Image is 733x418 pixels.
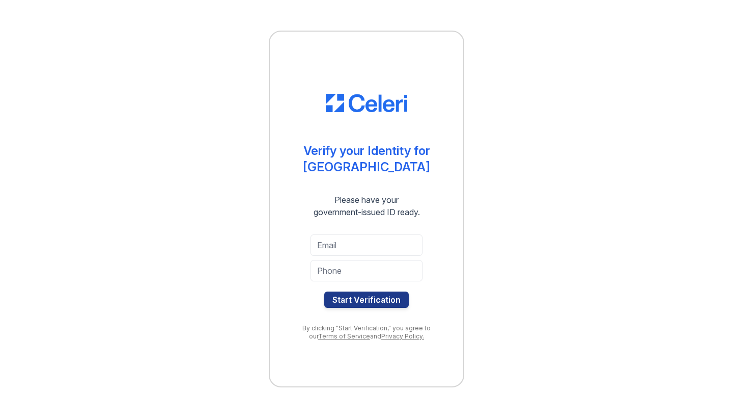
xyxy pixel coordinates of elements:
a: Terms of Service [318,332,370,340]
div: Verify your Identity for [GEOGRAPHIC_DATA] [303,143,430,175]
div: Please have your government-issued ID ready. [295,194,438,218]
div: By clicking "Start Verification," you agree to our and [290,324,443,341]
input: Email [311,234,422,256]
input: Phone [311,260,422,281]
a: Privacy Policy. [381,332,424,340]
img: CE_Logo_Blue-a8612792a0a2168367f1c8372b55b34899dd931a85d93a1a3d3e32e68fde9ad4.png [326,94,407,112]
button: Start Verification [324,292,409,308]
